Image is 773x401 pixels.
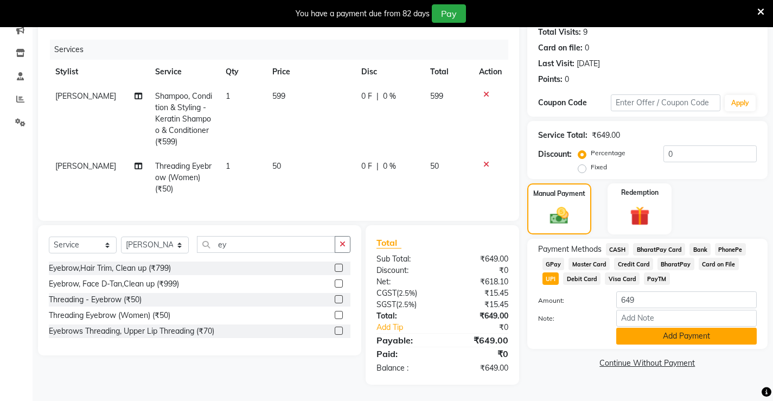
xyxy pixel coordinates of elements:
[538,74,563,85] div: Points:
[430,91,443,101] span: 599
[155,161,212,194] span: Threading Eyebrow (Women) (₹50)
[614,258,653,270] span: Credit Card
[368,288,442,299] div: ( )
[376,300,396,309] span: SGST
[530,296,608,305] label: Amount:
[376,161,379,172] span: |
[529,358,765,369] a: Continue Without Payment
[542,272,559,285] span: UPI
[376,288,397,298] span: CGST
[442,299,516,310] div: ₹15.45
[616,310,757,327] input: Add Note
[442,276,516,288] div: ₹618.10
[49,294,142,305] div: Threading - Eyebrow (₹50)
[355,60,424,84] th: Disc
[272,91,285,101] span: 599
[49,310,170,321] div: Threading Eyebrow (Women) (₹50)
[368,347,442,360] div: Paid:
[368,322,455,333] a: Add Tip
[399,289,415,297] span: 2.5%
[442,362,516,374] div: ₹649.00
[657,258,694,270] span: BharatPay
[49,278,179,290] div: Eyebrow, Face D-Tan,Clean up (₹999)
[368,265,442,276] div: Discount:
[583,27,587,38] div: 9
[368,253,442,265] div: Sub Total:
[699,258,739,270] span: Card on File
[272,161,281,171] span: 50
[577,58,600,69] div: [DATE]
[533,189,585,199] label: Manual Payment
[398,300,414,309] span: 2.5%
[455,322,516,333] div: ₹0
[538,97,611,109] div: Coupon Code
[226,161,230,171] span: 1
[226,91,230,101] span: 1
[55,91,116,101] span: [PERSON_NAME]
[155,91,212,147] span: Shampoo, Condition & Styling - Keratin Shampoo & Conditioner (₹599)
[368,276,442,288] div: Net:
[624,204,656,228] img: _gift.svg
[442,310,516,322] div: ₹649.00
[296,8,430,20] div: You have a payment due from 82 days
[49,263,171,274] div: Eyebrow,Hair Trim, Clean up (₹799)
[368,299,442,310] div: ( )
[219,60,266,84] th: Qty
[368,310,442,322] div: Total:
[430,161,439,171] span: 50
[442,334,516,347] div: ₹649.00
[591,162,607,172] label: Fixed
[591,148,625,158] label: Percentage
[376,91,379,102] span: |
[616,291,757,308] input: Amount
[361,161,372,172] span: 0 F
[715,243,746,256] span: PhonePe
[50,40,516,60] div: Services
[621,188,659,198] label: Redemption
[266,60,354,84] th: Price
[49,326,214,337] div: Eyebrows Threading, Upper Lip Threading (₹70)
[530,314,608,323] label: Note:
[368,362,442,374] div: Balance :
[611,94,720,111] input: Enter Offer / Coupon Code
[616,328,757,345] button: Add Payment
[689,243,711,256] span: Bank
[605,272,640,285] span: Visa Card
[585,42,589,54] div: 0
[472,60,508,84] th: Action
[383,161,396,172] span: 0 %
[424,60,472,84] th: Total
[49,60,149,84] th: Stylist
[197,236,335,253] input: Search or Scan
[725,95,756,111] button: Apply
[644,272,670,285] span: PayTM
[149,60,219,84] th: Service
[542,258,565,270] span: GPay
[442,253,516,265] div: ₹649.00
[55,161,116,171] span: [PERSON_NAME]
[442,265,516,276] div: ₹0
[563,272,600,285] span: Debit Card
[538,27,581,38] div: Total Visits:
[606,243,629,256] span: CASH
[633,243,685,256] span: BharatPay Card
[538,149,572,160] div: Discount:
[432,4,466,23] button: Pay
[592,130,620,141] div: ₹649.00
[538,58,574,69] div: Last Visit:
[538,42,583,54] div: Card on file:
[368,334,442,347] div: Payable:
[376,237,401,249] span: Total
[383,91,396,102] span: 0 %
[442,288,516,299] div: ₹15.45
[538,244,602,255] span: Payment Methods
[568,258,610,270] span: Master Card
[565,74,569,85] div: 0
[361,91,372,102] span: 0 F
[538,130,587,141] div: Service Total:
[442,347,516,360] div: ₹0
[544,205,574,227] img: _cash.svg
